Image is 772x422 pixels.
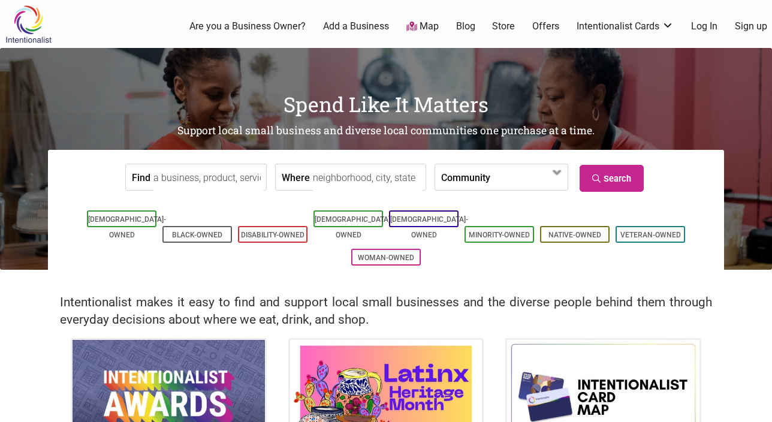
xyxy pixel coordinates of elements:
a: Log In [691,20,717,33]
input: a business, product, service [153,164,263,191]
a: Add a Business [323,20,389,33]
a: Are you a Business Owner? [189,20,306,33]
label: Find [132,164,150,190]
a: Intentionalist Cards [577,20,674,33]
a: [DEMOGRAPHIC_DATA]-Owned [315,215,393,239]
a: Minority-Owned [469,231,530,239]
a: Blog [456,20,475,33]
a: Veteran-Owned [620,231,681,239]
a: [DEMOGRAPHIC_DATA]-Owned [88,215,166,239]
a: Map [406,20,439,34]
input: neighborhood, city, state [313,164,423,191]
a: Black-Owned [172,231,222,239]
a: [DEMOGRAPHIC_DATA]-Owned [390,215,468,239]
a: Sign up [735,20,767,33]
label: Where [282,164,310,190]
a: Disability-Owned [241,231,304,239]
a: Woman-Owned [358,254,414,262]
a: Offers [532,20,559,33]
label: Community [441,164,490,190]
a: Native-Owned [548,231,601,239]
a: Store [492,20,515,33]
a: Search [580,165,644,192]
h2: Intentionalist makes it easy to find and support local small businesses and the diverse people be... [60,294,712,328]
